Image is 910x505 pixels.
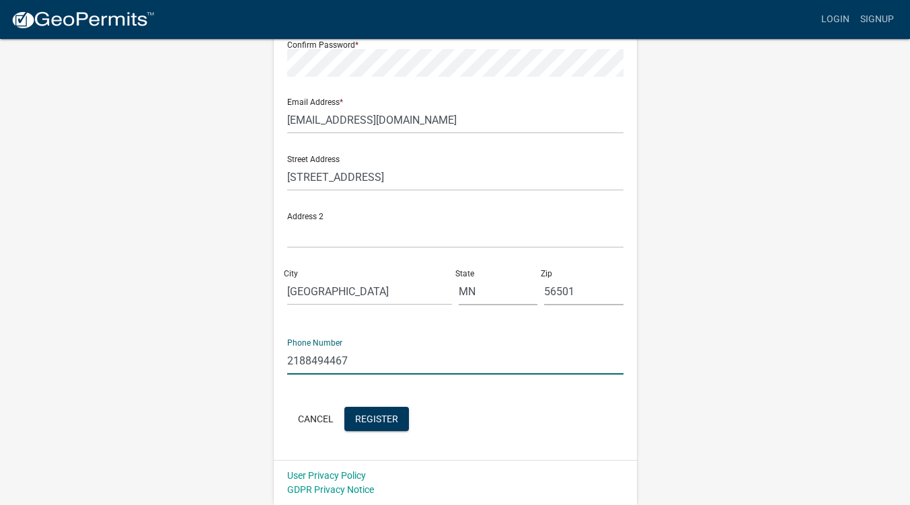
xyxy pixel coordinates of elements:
[287,470,366,481] a: User Privacy Policy
[355,413,398,424] span: Register
[287,484,374,495] a: GDPR Privacy Notice
[816,7,855,32] a: Login
[344,407,409,431] button: Register
[287,407,344,431] button: Cancel
[855,7,899,32] a: Signup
